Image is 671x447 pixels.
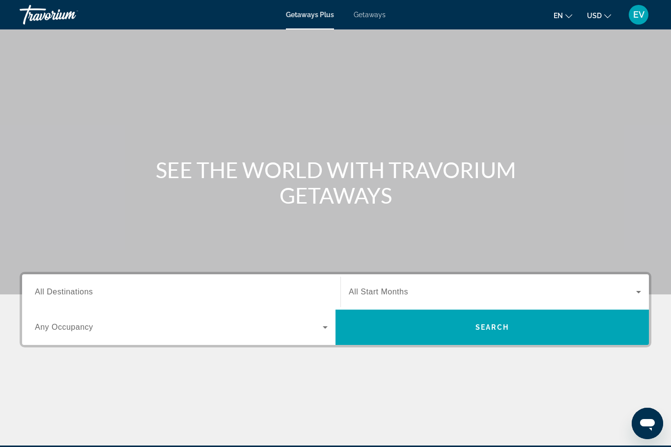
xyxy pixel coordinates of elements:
a: Travorium [20,2,118,27]
span: All Destinations [35,288,93,296]
span: EV [633,10,644,20]
h1: SEE THE WORLD WITH TRAVORIUM GETAWAYS [151,157,520,208]
span: USD [587,12,602,20]
span: All Start Months [349,288,408,296]
button: User Menu [626,4,651,25]
span: en [554,12,563,20]
a: Getaways [354,11,386,19]
span: Search [475,323,509,331]
span: Any Occupancy [35,323,93,331]
button: Change language [554,8,572,23]
button: Change currency [587,8,611,23]
button: Search [335,310,649,345]
div: Search widget [22,274,649,345]
a: Getaways Plus [286,11,334,19]
iframe: Button to launch messaging window [632,408,663,439]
